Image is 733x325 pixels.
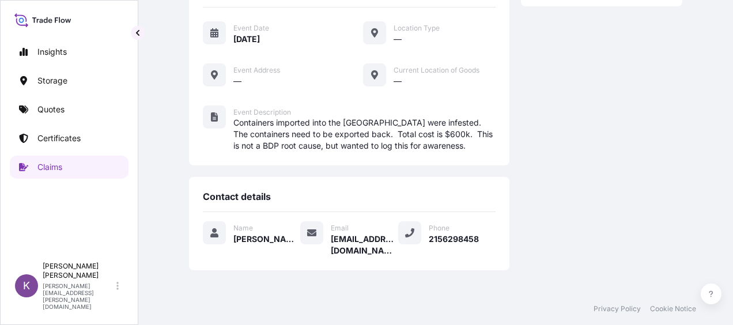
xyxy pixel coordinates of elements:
[233,24,269,33] span: Event Date
[10,40,129,63] a: Insights
[233,117,496,152] span: Containers imported into the [GEOGRAPHIC_DATA] were infested. The containers need to be exported ...
[331,224,349,233] span: Email
[203,191,271,202] span: Contact details
[37,161,62,173] p: Claims
[10,127,129,150] a: Certificates
[233,75,241,87] span: —
[394,66,479,75] span: Current Location of Goods
[37,133,81,144] p: Certificates
[23,280,30,292] span: K
[43,262,114,280] p: [PERSON_NAME] [PERSON_NAME]
[10,69,129,92] a: Storage
[429,233,479,245] span: 2156298458
[43,282,114,310] p: [PERSON_NAME][EMAIL_ADDRESS][PERSON_NAME][DOMAIN_NAME]
[233,108,291,117] span: Event Description
[594,304,641,313] a: Privacy Policy
[233,233,300,245] span: [PERSON_NAME]
[394,75,402,87] span: —
[233,33,260,45] span: [DATE]
[331,233,398,256] span: [EMAIL_ADDRESS][DOMAIN_NAME]
[233,224,253,233] span: Name
[394,24,440,33] span: Location Type
[37,104,65,115] p: Quotes
[394,33,402,45] span: —
[233,66,280,75] span: Event Address
[650,304,696,313] a: Cookie Notice
[10,98,129,121] a: Quotes
[10,156,129,179] a: Claims
[37,75,67,86] p: Storage
[429,224,449,233] span: Phone
[37,46,67,58] p: Insights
